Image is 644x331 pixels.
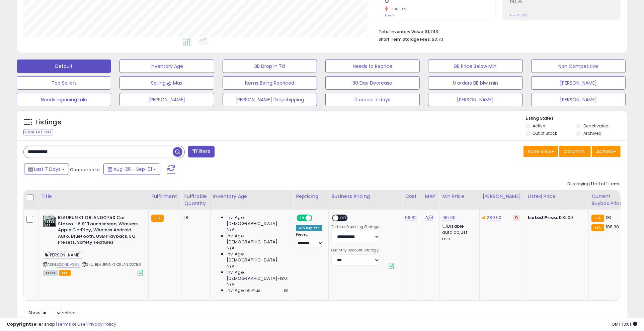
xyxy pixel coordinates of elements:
button: 0 orders BB blw min [428,76,522,90]
span: 18 [284,288,288,294]
label: Business Repricing Strategy: [331,225,380,229]
div: Business Pricing [331,193,399,200]
span: FBA [59,270,71,276]
button: [PERSON_NAME] [531,93,626,106]
small: FBA [151,215,164,222]
label: Deactivated [583,123,609,129]
button: Columns [559,146,591,157]
span: | SKU: BLAUPUNKT ORLANDO750 [81,262,141,267]
span: Inv. Age [DEMOGRAPHIC_DATA]: [227,233,288,245]
i: This overrides the store level Dynamic Max Price for this listing [482,215,485,220]
div: $181.00 [528,215,583,221]
div: Listed Price [528,193,586,200]
span: Show: entries [28,310,77,316]
span: Inv. Age 181 Plus: [227,288,262,294]
div: Cost [405,193,419,200]
div: [PERSON_NAME] [482,193,522,200]
i: Revert to store-level Dynamic Max Price [515,216,518,219]
p: Listing States: [526,115,627,122]
div: Current Buybox Price [591,193,626,207]
div: Inventory Age [213,193,290,200]
span: $0.70 [432,36,443,42]
a: 186.00 [442,214,456,221]
button: Needs repricing rule [17,93,111,106]
button: Selling @ Max [119,76,214,90]
small: FBA [591,224,604,231]
span: Inv. Age [DEMOGRAPHIC_DATA]-180: [227,269,288,282]
label: Archived [583,130,601,136]
span: N/A [227,263,235,269]
b: Short Term Storage Fees: [379,36,431,42]
a: 289.00 [487,214,501,221]
div: Fulfillment [151,193,178,200]
span: ON [297,215,306,221]
button: 0 orders 7 days [325,93,420,106]
a: Terms of Use [57,321,86,327]
button: Actions [592,146,621,157]
a: 96.82 [405,214,417,221]
button: Aug-26 - Sep-01 [103,163,160,175]
a: Privacy Policy [87,321,116,327]
button: Needs to Reprice [325,60,420,73]
div: 18 [184,215,205,221]
small: FBA [591,215,604,222]
label: Out of Stock [533,130,557,136]
button: 30 Day Decrease [325,76,420,90]
button: BB Drop in 7d [223,60,317,73]
span: All listings currently available for purchase on Amazon [43,270,58,276]
span: OFF [311,215,322,221]
button: [PERSON_NAME] [531,76,626,90]
strong: Copyright [7,321,31,327]
span: N/A [227,227,235,233]
div: Min Price [442,193,477,200]
li: $1,743 [379,27,616,35]
span: N/A [227,282,235,288]
button: Default [17,60,111,73]
label: Active [533,123,545,129]
a: B0CNL1VG35 [57,262,80,267]
span: [PERSON_NAME] [43,251,83,259]
small: -100.00% [388,7,407,12]
b: Listed Price: [528,214,558,221]
div: Preset: [296,232,323,247]
span: OFF [338,215,349,221]
label: Quantity Discount Strategy: [331,248,380,253]
span: Inv. Age [DEMOGRAPHIC_DATA]: [227,215,288,227]
button: Filters [188,146,214,157]
div: Displaying 1 to 1 of 1 items [567,181,621,187]
div: Repricing [296,193,326,200]
div: ASIN: [43,215,143,275]
button: Items Being Repriced [223,76,317,90]
button: Inventory Age [119,60,214,73]
span: 2025-09-9 13:01 GMT [612,321,637,327]
span: Inv. Age [DEMOGRAPHIC_DATA]: [227,251,288,263]
small: Prev: 3 [385,13,394,17]
button: Top Sellers [17,76,111,90]
button: BB Price Below Min [428,60,522,73]
span: Aug-26 - Sep-01 [113,166,152,173]
button: Non Competitive [531,60,626,73]
div: Disable auto adjust min [442,222,474,242]
button: [PERSON_NAME] Dropshipping [223,93,317,106]
b: BLAUPUNKT ORLANDO750 Car Stereo - 6.9" Touchscreen, Wireless Apple CarPlay, Wireless Android Auto... [58,215,139,247]
button: Save View [524,146,558,157]
div: Clear All Filters [23,129,53,135]
div: Title [41,193,146,200]
div: Fulfillable Quantity [184,193,207,207]
span: N/A [227,245,235,251]
span: Last 7 Days [34,166,61,173]
button: [PERSON_NAME] [119,93,214,106]
span: 181 [606,214,611,221]
h5: Listings [35,118,61,127]
img: 51GUO8PjQlL._SL40_.jpg [43,215,56,228]
span: Columns [564,148,585,155]
span: 188.38 [606,224,619,230]
button: Last 7 Days [24,163,69,175]
div: Win BuyBox * [296,225,322,231]
button: [PERSON_NAME] [428,93,522,106]
span: Compared to: [70,167,101,173]
div: seller snap | | [7,321,116,328]
a: N/A [425,214,433,221]
div: MAP [425,193,436,200]
b: Total Inventory Value: [379,29,424,34]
